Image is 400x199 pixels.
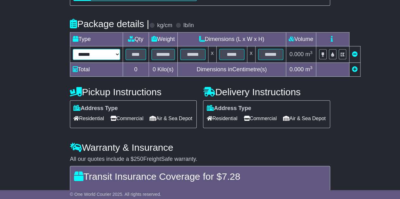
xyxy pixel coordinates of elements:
[74,171,326,182] h4: Transit Insurance Coverage for $
[305,66,312,73] span: m
[134,156,143,162] span: 250
[177,32,286,46] td: Dimensions (L x W x H)
[153,66,156,73] span: 0
[183,22,194,29] label: lb/in
[208,46,216,63] td: x
[70,192,161,197] span: © One World Courier 2025. All rights reserved.
[149,63,177,77] td: Kilo(s)
[123,32,149,46] td: Qty
[310,50,312,55] sup: 3
[305,51,312,57] span: m
[73,114,104,123] span: Residential
[73,105,118,112] label: Address Type
[177,63,286,77] td: Dimensions in Centimetre(s)
[310,65,312,70] sup: 3
[110,114,143,123] span: Commercial
[70,19,149,29] h4: Package details |
[150,114,192,123] span: Air & Sea Depot
[70,32,123,46] td: Type
[352,51,358,57] a: Remove this item
[286,32,316,46] td: Volume
[70,87,197,97] h4: Pickup Instructions
[123,63,149,77] td: 0
[70,156,330,163] div: All our quotes include a $ FreightSafe warranty.
[289,51,304,57] span: 0.000
[244,114,277,123] span: Commercial
[70,142,330,153] h4: Warranty & Insurance
[222,171,240,182] span: 7.28
[149,32,177,46] td: Weight
[206,105,251,112] label: Address Type
[247,46,255,63] td: x
[289,66,304,73] span: 0.000
[206,114,237,123] span: Residential
[283,114,326,123] span: Air & Sea Depot
[157,22,172,29] label: kg/cm
[203,87,330,97] h4: Delivery Instructions
[70,63,123,77] td: Total
[352,66,358,73] a: Add new item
